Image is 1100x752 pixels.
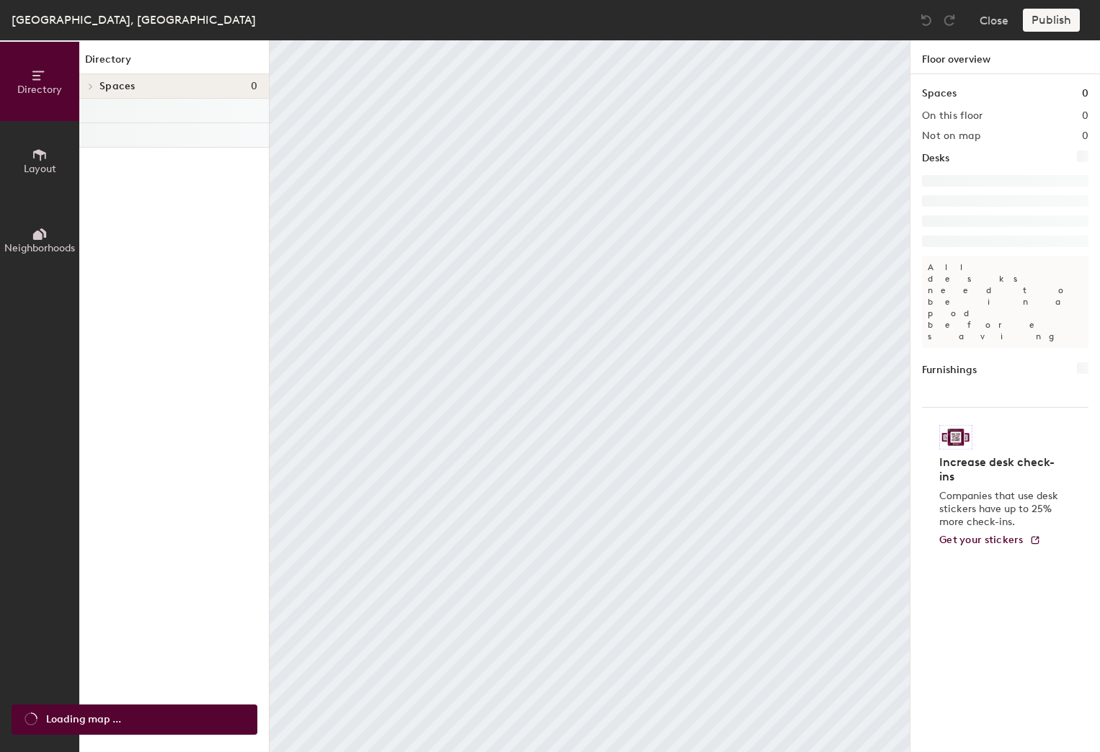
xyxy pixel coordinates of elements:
[919,13,933,27] img: Undo
[99,81,136,92] span: Spaces
[1082,86,1088,102] h1: 0
[24,163,56,175] span: Layout
[939,455,1063,484] h4: Increase desk check-ins
[939,490,1063,529] p: Companies that use desk stickers have up to 25% more check-ins.
[12,11,256,29] div: [GEOGRAPHIC_DATA], [GEOGRAPHIC_DATA]
[1082,130,1088,142] h2: 0
[939,425,972,449] img: Sticker logo
[922,256,1088,348] p: All desks need to be in a pod before saving
[980,9,1008,32] button: Close
[17,84,62,96] span: Directory
[922,151,949,166] h1: Desks
[270,40,910,752] canvas: Map
[251,81,257,92] span: 0
[922,362,977,378] h1: Furnishings
[4,242,75,254] span: Neighborhoods
[46,712,121,728] span: Loading map ...
[922,110,983,122] h2: On this floor
[942,13,957,27] img: Redo
[910,40,1100,74] h1: Floor overview
[939,534,1041,547] a: Get your stickers
[922,86,957,102] h1: Spaces
[939,534,1024,546] span: Get your stickers
[922,130,980,142] h2: Not on map
[79,52,269,74] h1: Directory
[1082,110,1088,122] h2: 0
